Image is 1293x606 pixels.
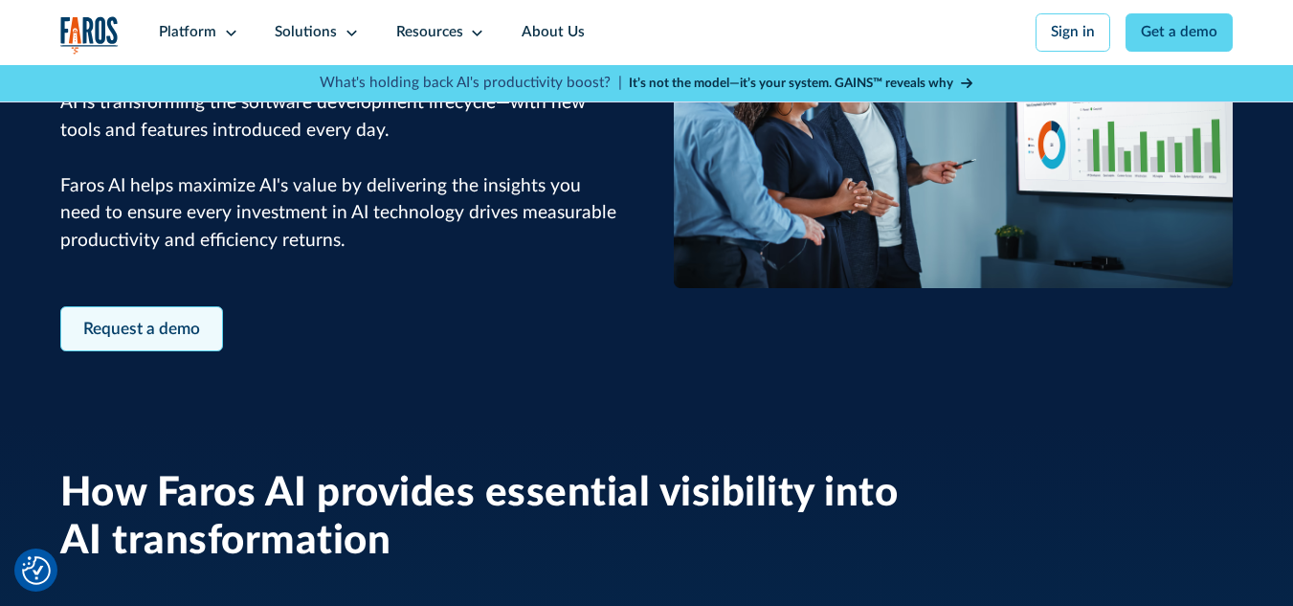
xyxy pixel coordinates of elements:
a: Get a demo [1126,13,1234,52]
img: Logo of the analytics and reporting company Faros. [60,16,119,55]
div: Resources [396,22,463,44]
div: Platform [159,22,216,44]
p: AI is transforming the software development lifecycle—with new tools and features introduced ever... [60,90,619,255]
p: What's holding back AI's productivity boost? | [320,73,622,95]
a: home [60,16,119,55]
img: Revisit consent button [22,556,51,585]
h2: How Faros AI provides essential visibility into AI transformation [60,469,1234,566]
a: Contact Modal [60,306,223,351]
div: Solutions [275,22,337,44]
a: It’s not the model—it’s your system. GAINS™ reveals why [629,74,973,93]
a: Sign in [1036,13,1111,52]
strong: It’s not the model—it’s your system. GAINS™ reveals why [629,77,953,90]
button: Cookie Settings [22,556,51,585]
